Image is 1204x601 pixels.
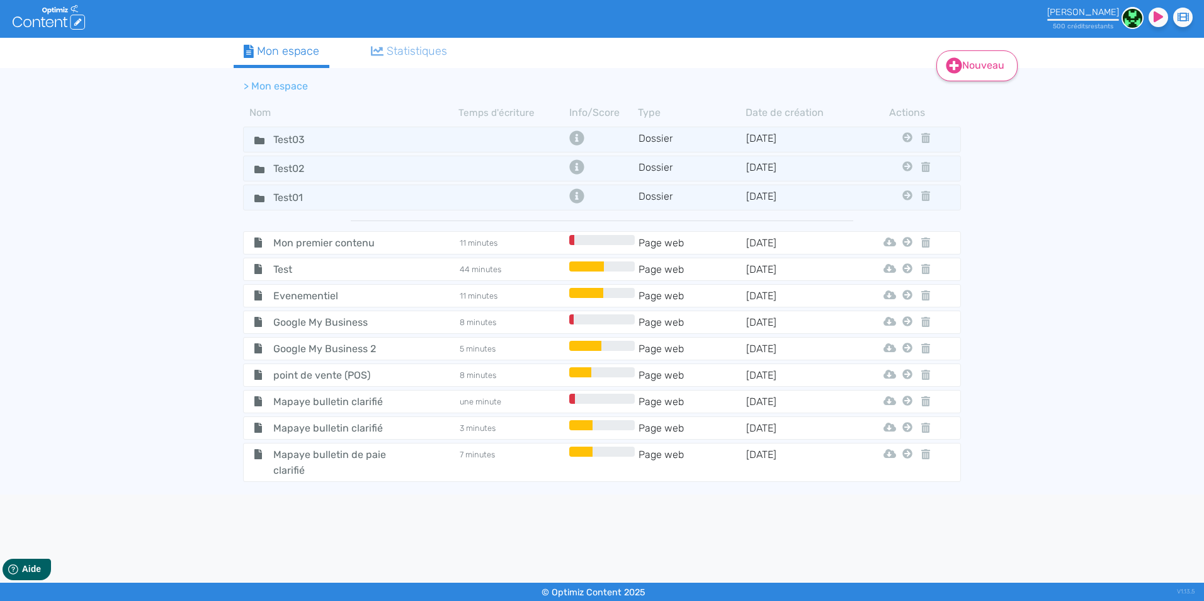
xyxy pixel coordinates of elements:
[1085,22,1088,30] span: s
[638,394,746,409] td: Page web
[264,341,406,357] span: Google My Business 2
[458,341,566,357] td: 5 minutes
[371,43,448,60] div: Statistiques
[542,587,645,598] small: © Optimiz Content 2025
[566,105,638,120] th: Info/Score
[234,71,863,101] nav: breadcrumb
[458,367,566,383] td: 8 minutes
[264,261,406,277] span: Test
[264,314,406,330] span: Google My Business
[264,159,358,178] input: Nom de dossier
[458,420,566,436] td: 3 minutes
[264,235,406,251] span: Mon premier contenu
[638,288,746,304] td: Page web
[638,341,746,357] td: Page web
[746,288,853,304] td: [DATE]
[746,235,853,251] td: [DATE]
[1122,7,1144,29] img: 3cdfbc6781169e416f6ec76ba2a306d2
[244,79,308,94] li: > Mon espace
[746,367,853,383] td: [DATE]
[638,447,746,478] td: Page web
[1177,583,1195,601] div: V1.13.5
[361,38,458,65] a: Statistiques
[746,130,853,149] td: [DATE]
[638,105,746,120] th: Type
[638,159,746,178] td: Dossier
[264,420,406,436] span: Mapaye bulletin clarifié
[458,394,566,409] td: une minute
[746,261,853,277] td: [DATE]
[746,159,853,178] td: [DATE]
[264,288,406,304] span: Evenementiel
[638,130,746,149] td: Dossier
[244,43,319,60] div: Mon espace
[458,447,566,478] td: 7 minutes
[746,341,853,357] td: [DATE]
[264,130,358,149] input: Nom de dossier
[264,188,358,207] input: Nom de dossier
[746,447,853,478] td: [DATE]
[936,50,1018,81] a: Nouveau
[746,394,853,409] td: [DATE]
[638,188,746,207] td: Dossier
[264,367,406,383] span: point de vente (POS)
[746,105,853,120] th: Date de création
[1110,22,1113,30] span: s
[899,105,916,120] th: Actions
[638,314,746,330] td: Page web
[638,420,746,436] td: Page web
[746,314,853,330] td: [DATE]
[458,105,566,120] th: Temps d'écriture
[746,420,853,436] td: [DATE]
[638,261,746,277] td: Page web
[458,235,566,251] td: 11 minutes
[458,288,566,304] td: 11 minutes
[243,105,458,120] th: Nom
[458,261,566,277] td: 44 minutes
[458,314,566,330] td: 8 minutes
[638,367,746,383] td: Page web
[1047,7,1119,18] div: [PERSON_NAME]
[638,235,746,251] td: Page web
[234,38,329,68] a: Mon espace
[264,447,406,478] span: Mapaye bulletin de paie clarifié
[1053,22,1113,30] small: 500 crédit restant
[264,394,406,409] span: Mapaye bulletin clarifié
[746,188,853,207] td: [DATE]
